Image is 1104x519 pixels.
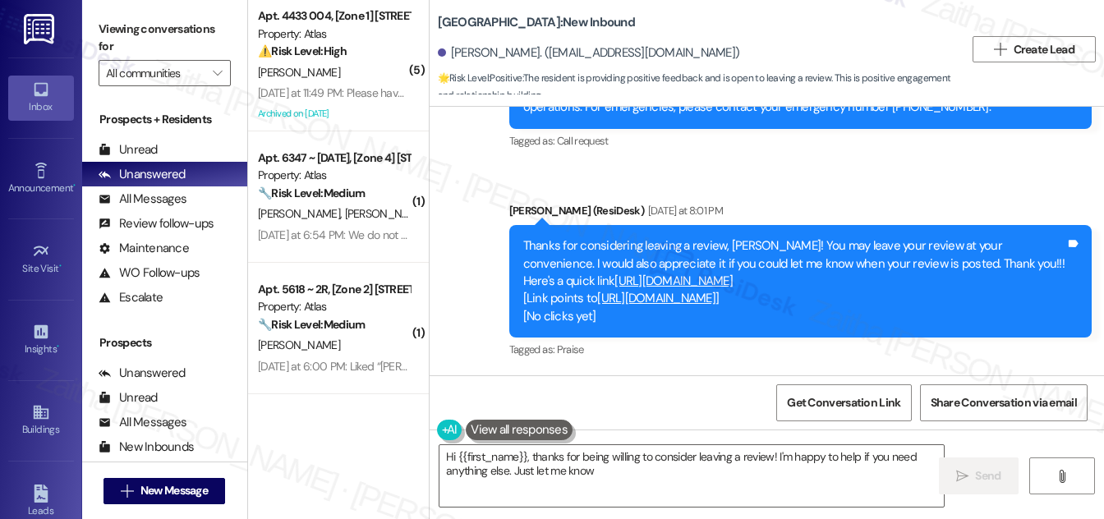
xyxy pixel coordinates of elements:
strong: ⚠️ Risk Level: High [258,44,347,58]
i:  [956,470,968,483]
div: Tagged as: [509,129,1092,153]
button: Get Conversation Link [776,384,911,421]
div: Unanswered [99,166,186,183]
a: Buildings [8,398,74,443]
div: Review follow-ups [99,215,214,232]
span: • [73,180,76,191]
div: [PERSON_NAME]. ([EMAIL_ADDRESS][DOMAIN_NAME]) [438,44,740,62]
div: Apt. 6347 ~ [DATE], [Zone 4] [STREET_ADDRESS] [258,149,410,167]
span: Send [975,467,1000,485]
i:  [1056,470,1068,483]
img: ResiDesk Logo [24,14,57,44]
div: Unread [99,389,158,406]
span: Create Lead [1014,41,1074,58]
button: Send [939,457,1019,494]
div: Escalate [99,289,163,306]
button: Share Conversation via email [920,384,1088,421]
div: Property: Atlas [258,25,410,43]
div: [PERSON_NAME] (ResiDesk) [509,202,1092,225]
button: New Message [103,478,225,504]
i:  [213,67,222,80]
span: [PERSON_NAME] [258,206,345,221]
div: New Inbounds [99,439,194,456]
div: Prospects + Residents [82,111,247,128]
div: Prospects [82,334,247,351]
div: [DATE] at 11:49 PM: Please have someone come here early in the morning [258,85,601,100]
span: Praise [557,342,584,356]
div: All Messages [99,191,186,208]
span: • [57,341,59,352]
a: Inbox [8,76,74,120]
strong: 🔧 Risk Level: Medium [258,317,365,332]
span: [PERSON_NAME] [344,206,426,221]
div: [DATE] at 8:01 PM [644,202,723,219]
span: [PERSON_NAME] [258,65,340,80]
div: Archived on [DATE] [256,103,412,124]
a: Site Visit • [8,237,74,282]
span: : The resident is providing positive feedback and is open to leaving a review. This is positive e... [438,70,964,105]
div: Apt. 4433 004, [Zone 1] [STREET_ADDRESS] [258,7,410,25]
div: Maintenance [99,240,189,257]
span: Get Conversation Link [787,394,900,411]
div: WO Follow-ups [99,264,200,282]
textarea: Hi {{first_name}}, thanks for being willing to consider leaving a [439,445,944,507]
span: • [59,260,62,272]
strong: 🔧 Risk Level: Medium [258,186,365,200]
div: Apt. 5618 ~ 2R, [Zone 2] [STREET_ADDRESS] [258,281,410,298]
a: [URL][DOMAIN_NAME] [614,273,733,289]
span: Call request [557,134,609,148]
span: [PERSON_NAME] [258,338,340,352]
div: Thanks for considering leaving a review, [PERSON_NAME]! You may leave your review at your conveni... [523,237,1065,325]
div: [DATE] at 6:54 PM: We do not have any pets we just want to know when they are coming. Pest contro... [258,227,927,242]
a: [URL][DOMAIN_NAME] [597,290,715,306]
span: Share Conversation via email [931,394,1077,411]
div: [DATE] at 6:00 PM: Liked “[PERSON_NAME] ([PERSON_NAME]): You're welcome, [PERSON_NAME]!” [258,359,725,374]
button: Create Lead [973,36,1096,62]
a: Insights • [8,318,74,362]
div: Property: Atlas [258,167,410,184]
b: [GEOGRAPHIC_DATA]: New Inbound [438,14,635,31]
label: Viewing conversations for [99,16,231,60]
div: All Messages [99,414,186,431]
span: New Message [140,482,208,499]
div: Unanswered [99,365,186,382]
strong: 🌟 Risk Level: Positive [438,71,522,85]
div: Unread [99,141,158,158]
div: Property: Atlas [258,298,410,315]
input: All communities [106,60,205,86]
i:  [121,485,133,498]
div: Apt. 5852~3, [Zone 4] 5848-54 [PERSON_NAME] [258,402,410,419]
div: Tagged as: [509,338,1092,361]
i:  [994,43,1006,56]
